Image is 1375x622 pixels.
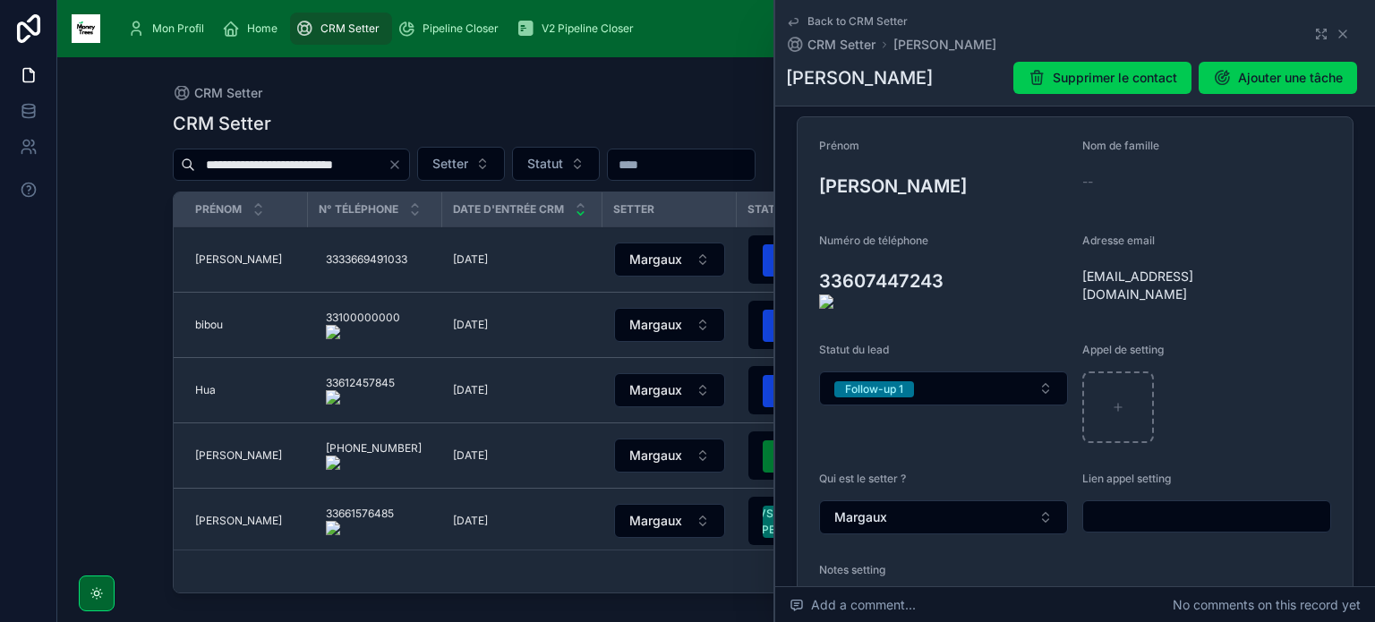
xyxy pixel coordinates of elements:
a: 3333669491033 [319,245,431,274]
span: [PERSON_NAME] [195,448,282,463]
a: Mon Profil [122,13,217,45]
div: scrollable content [115,9,1303,48]
span: [DATE] [453,448,488,463]
onoff-telecom-ce-phone-number-wrapper: 33607447243 [819,270,944,292]
button: Select Button [512,147,600,181]
span: CRM Setter [807,36,875,54]
a: Select Button [613,242,726,277]
a: [DATE] [453,448,592,463]
a: Back to CRM Setter [786,14,908,29]
a: [DATE] [453,514,592,528]
button: Clear [388,158,409,172]
span: Statut [527,155,563,173]
span: [DATE] [453,318,488,332]
a: Pipeline Closer [392,13,511,45]
a: [PERSON_NAME] [893,36,996,54]
a: Select Button [747,365,880,415]
span: Mon Profil [152,21,204,36]
a: V2 Pipeline Closer [511,13,646,45]
span: Appel de setting [1082,343,1164,356]
span: -- [1082,173,1093,191]
a: Select Button [613,438,726,473]
span: CRM Setter [194,84,262,102]
span: Hua [195,383,216,397]
span: Margaux [834,508,887,526]
span: Date d'entrée CRM [453,202,564,217]
a: CRM Setter [786,36,875,54]
h3: [PERSON_NAME] [819,173,1068,200]
a: [DATE] [453,252,592,267]
button: Select Button [819,371,1068,405]
img: actions-icon.png [326,390,395,405]
span: Numéro de téléphone [819,234,928,247]
button: Ajouter une tâche [1199,62,1357,94]
a: Home [217,13,290,45]
span: Qui est le setter ? [819,472,906,485]
span: Nom de famille [1082,139,1159,152]
span: [EMAIL_ADDRESS][DOMAIN_NAME] [1082,268,1243,303]
span: [DATE] [453,514,488,528]
a: [DATE] [453,383,592,397]
h1: CRM Setter [173,111,271,136]
a: [DATE] [453,318,592,332]
a: CRM Setter [173,84,262,102]
span: Setter [432,155,468,173]
span: Prénom [819,139,859,152]
span: [PERSON_NAME] [195,252,282,267]
img: App logo [72,14,100,43]
a: CRM Setter [290,13,392,45]
button: Select Button [819,500,1068,534]
span: 3333669491033 [326,252,407,267]
span: CRM Setter [320,21,380,36]
button: Select Button [614,243,725,277]
span: [DATE] [453,252,488,267]
a: Select Button [613,503,726,539]
span: [PERSON_NAME] [195,514,282,528]
span: Lien appel setting [1082,472,1171,485]
a: Select Button [613,372,726,408]
span: Margaux [629,512,682,530]
img: actions-icon.png [326,456,422,470]
button: Select Button [614,373,725,407]
img: actions-icon.png [326,325,400,339]
span: Prénom [195,202,242,217]
span: Statut du lead [819,343,889,356]
button: Select Button [748,497,879,545]
span: Margaux [629,316,682,334]
span: Margaux [629,251,682,268]
a: Select Button [747,234,880,285]
button: Select Button [614,308,725,342]
span: Margaux [629,381,682,399]
span: Home [247,21,278,36]
span: V2 Pipeline Closer [542,21,634,36]
a: [PERSON_NAME] [195,448,297,463]
span: Ajouter une tâche [1238,69,1343,87]
span: Notes setting [819,563,885,576]
a: 33661576485 [319,499,431,542]
span: N° Téléphone [319,202,398,217]
span: Margaux [629,447,682,464]
onoff-telecom-ce-phone-number-wrapper: [PHONE_NUMBER] [326,441,422,455]
a: 33612457845 [319,369,431,412]
button: Select Button [614,504,725,538]
button: Select Button [614,439,725,473]
span: Back to CRM Setter [807,14,908,29]
span: bibou [195,318,223,332]
a: Select Button [747,496,880,546]
span: Pipeline Closer [423,21,499,36]
button: Select Button [748,366,879,414]
onoff-telecom-ce-phone-number-wrapper: 33661576485 [326,507,394,520]
span: Setter [613,202,654,217]
span: Adresse email [1082,234,1155,247]
button: Select Button [748,301,879,349]
a: [PERSON_NAME] [195,252,297,267]
a: Select Button [747,300,880,350]
a: Select Button [613,307,726,343]
span: Add a comment... [790,596,916,614]
h1: [PERSON_NAME] [786,65,933,90]
a: 33100000000 [319,303,431,346]
img: actions-icon.png [326,521,394,535]
a: [PERSON_NAME] [195,514,297,528]
span: Statut du lead [747,202,841,217]
div: Follow-up 1 [845,381,903,397]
